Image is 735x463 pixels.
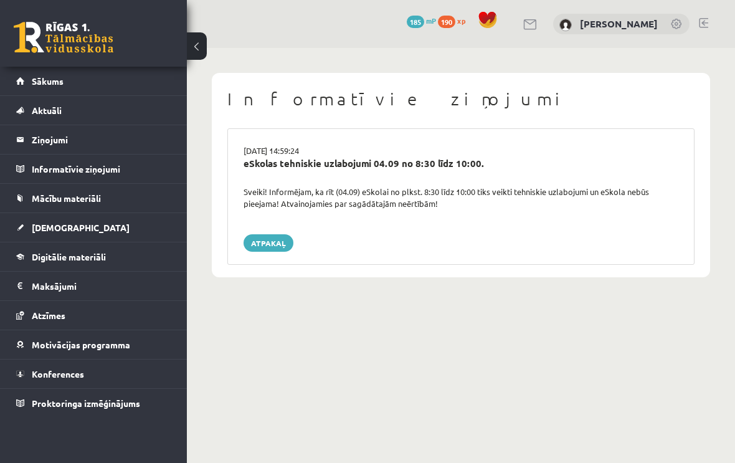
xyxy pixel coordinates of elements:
a: Motivācijas programma [16,330,171,359]
span: mP [426,16,436,26]
a: Informatīvie ziņojumi [16,155,171,183]
a: 190 xp [438,16,472,26]
a: Konferences [16,360,171,388]
span: 185 [407,16,424,28]
a: Proktoringa izmēģinājums [16,389,171,418]
legend: Maksājumi [32,272,171,300]
span: xp [457,16,465,26]
span: Aktuāli [32,105,62,116]
legend: Informatīvie ziņojumi [32,155,171,183]
a: [DEMOGRAPHIC_DATA] [16,213,171,242]
div: [DATE] 14:59:24 [234,145,688,157]
span: Mācību materiāli [32,193,101,204]
span: Atzīmes [32,310,65,321]
span: [DEMOGRAPHIC_DATA] [32,222,130,233]
a: Sākums [16,67,171,95]
span: Proktoringa izmēģinājums [32,398,140,409]
a: Atpakaļ [244,234,293,252]
h1: Informatīvie ziņojumi [227,88,695,110]
a: Ziņojumi [16,125,171,154]
span: Konferences [32,368,84,379]
a: Mācību materiāli [16,184,171,212]
span: 190 [438,16,455,28]
a: Aktuāli [16,96,171,125]
span: Sākums [32,75,64,87]
div: Sveiki! Informējam, ka rīt (04.09) eSkolai no plkst. 8:30 līdz 10:00 tiks veikti tehniskie uzlabo... [234,186,688,210]
a: Atzīmes [16,301,171,330]
a: [PERSON_NAME] [580,17,658,30]
a: 185 mP [407,16,436,26]
div: eSkolas tehniskie uzlabojumi 04.09 no 8:30 līdz 10:00. [244,156,678,171]
legend: Ziņojumi [32,125,171,154]
span: Motivācijas programma [32,339,130,350]
a: Digitālie materiāli [16,242,171,271]
span: Digitālie materiāli [32,251,106,262]
img: Sofija Starovoitova [559,19,572,31]
a: Maksājumi [16,272,171,300]
a: Rīgas 1. Tālmācības vidusskola [14,22,113,53]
